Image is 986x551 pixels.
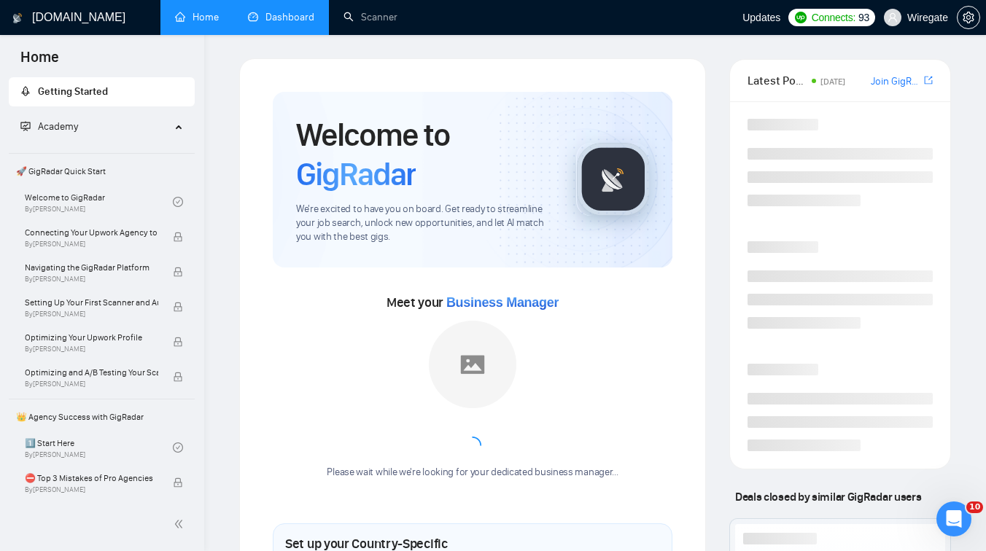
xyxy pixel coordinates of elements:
span: check-circle [173,197,183,207]
span: ⛔ Top 3 Mistakes of Pro Agencies [25,471,158,485]
div: We typically reply in under a minute [30,332,244,348]
a: homeHome [175,11,219,23]
span: Business Manager [446,295,559,310]
span: Tickets [165,453,201,464]
div: Send us a messageWe typically reply in under a minute [15,305,277,360]
span: Meet your [387,294,559,310]
span: Help [244,453,267,464]
span: Messages [85,453,135,464]
div: ✅ How To: Connect your agency to [DOMAIN_NAME] [30,415,244,445]
img: upwork-logo.png [795,12,807,23]
img: gigradar-logo.png [577,143,650,216]
span: Navigating the GigRadar Platform [25,260,158,275]
span: Home [20,453,53,464]
span: Rate your conversation [65,256,184,267]
a: dashboardDashboard [248,11,314,23]
div: Send us a message [30,317,244,332]
span: By [PERSON_NAME] [25,240,158,249]
div: Recent message [30,233,262,249]
img: Profile image for Nazar [201,23,230,52]
span: fund-projection-screen [20,121,31,131]
span: We're excited to have you on board. Get ready to streamline your job search, unlock new opportuni... [296,203,553,244]
span: By [PERSON_NAME] [25,310,158,319]
div: • [DATE] [95,270,136,285]
button: Help [219,417,292,475]
span: Connecting Your Upwork Agency to GigRadar [25,225,158,240]
button: setting [957,6,980,29]
span: 🚀 GigRadar Quick Start [10,157,193,186]
span: [DATE] [820,77,845,87]
span: 10 [966,501,983,513]
a: searchScanner [343,11,397,23]
span: Optimizing and A/B Testing Your Scanner for Better Results [25,365,158,380]
a: 1️⃣ Start HereBy[PERSON_NAME] [25,431,173,464]
iframe: To enrich screen reader interactions, please activate Accessibility in Grammarly extension settings [936,501,971,536]
button: Tickets [146,417,219,475]
span: lock [173,302,183,312]
span: double-left [174,517,188,531]
span: By [PERSON_NAME] [25,345,158,353]
img: placeholder.png [429,321,516,408]
span: Deals closed by similar GigRadar users [729,484,927,509]
span: 👑 Agency Success with GigRadar [10,402,193,431]
a: export [924,74,933,87]
span: By [PERSON_NAME] [25,380,158,388]
span: lock [173,372,183,382]
span: Academy [38,120,78,133]
img: logo [29,28,53,51]
span: By [PERSON_NAME] [25,275,158,284]
img: Profile image for Dima [229,23,258,52]
img: logo [12,7,23,30]
div: Dima [65,270,92,285]
p: Hi [PERSON_NAME][EMAIL_ADDRESS][DOMAIN_NAME] 👋 [29,103,263,178]
div: Profile image for DimaRate your conversationDima•[DATE] [15,243,276,297]
a: Welcome to GigRadarBy[PERSON_NAME] [25,186,173,218]
div: Recent messageProfile image for DimaRate your conversationDima•[DATE] [15,221,277,297]
a: Join GigRadar Slack Community [871,74,921,90]
h1: Welcome to [296,115,553,194]
span: loading [464,437,481,454]
span: By [PERSON_NAME] [25,485,158,494]
p: How can we help? [29,178,263,203]
span: Home [9,47,71,77]
span: Updates [742,12,780,23]
img: Profile image for Oleksandr [174,23,203,52]
span: export [924,74,933,86]
span: Optimizing Your Upwork Profile [25,330,158,345]
span: Search for help [30,381,118,396]
span: user [888,12,898,23]
span: check-circle [173,442,183,453]
span: Connects: [812,9,855,26]
span: lock [173,232,183,242]
button: Messages [73,417,146,475]
span: lock [173,267,183,277]
img: Profile image for Dima [30,255,59,284]
a: setting [957,12,980,23]
span: Academy [20,120,78,133]
div: ✅ How To: Connect your agency to [DOMAIN_NAME] [21,409,271,451]
span: Setting Up Your First Scanner and Auto-Bidder [25,295,158,310]
span: setting [958,12,979,23]
span: Latest Posts from the GigRadar Community [748,71,807,90]
button: Search for help [21,374,271,403]
span: Getting Started [38,85,108,98]
li: Getting Started [9,77,195,106]
span: 93 [858,9,869,26]
span: rocket [20,86,31,96]
span: lock [173,477,183,488]
span: lock [173,337,183,347]
span: GigRadar [296,155,416,194]
div: Please wait while we're looking for your dedicated business manager... [318,466,626,480]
